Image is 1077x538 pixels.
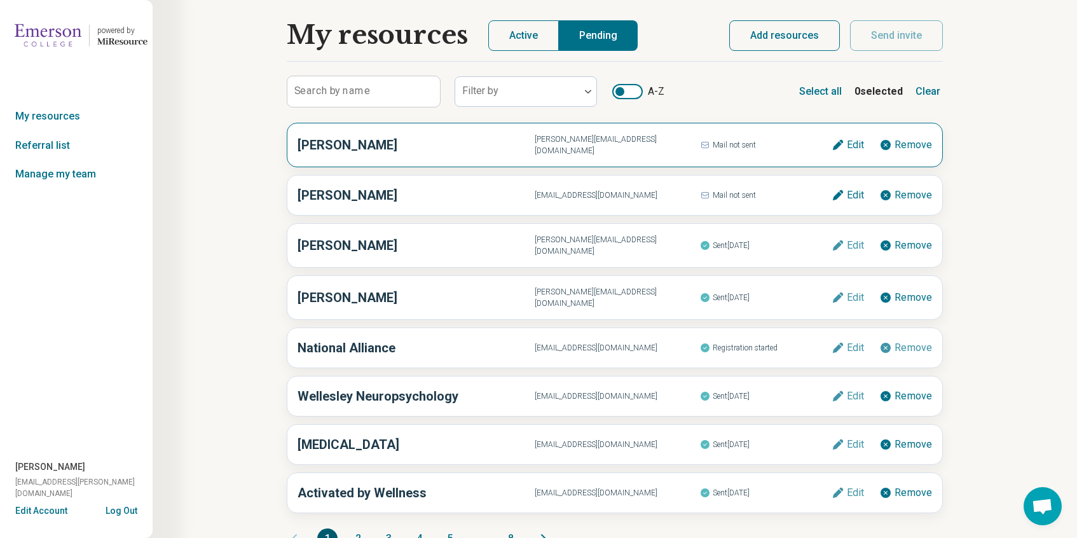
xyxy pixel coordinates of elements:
[700,388,832,404] span: Sent [DATE]
[895,488,932,498] span: Remove
[700,187,832,203] span: Mail not sent
[832,239,864,252] button: Edit
[879,239,932,252] button: Remove
[832,438,864,451] button: Edit
[879,189,932,202] button: Remove
[298,186,535,205] h3: [PERSON_NAME]
[879,341,932,354] button: Remove
[97,25,147,36] div: powered by
[15,20,81,51] img: Emerson College
[879,291,932,304] button: Remove
[700,436,832,453] span: Sent [DATE]
[832,189,864,202] button: Edit
[854,84,903,99] b: 0 selected
[298,435,535,454] h3: [MEDICAL_DATA]
[895,439,932,450] span: Remove
[847,293,864,303] span: Edit
[298,288,535,307] h3: [PERSON_NAME]
[535,390,699,402] span: [EMAIL_ADDRESS][DOMAIN_NAME]
[700,340,832,356] span: Registration started
[895,140,932,150] span: Remove
[612,84,664,99] label: A-Z
[895,240,932,251] span: Remove
[298,338,535,357] h3: National Alliance
[879,438,932,451] button: Remove
[879,139,932,151] button: Remove
[832,341,864,354] button: Edit
[895,190,932,200] span: Remove
[535,190,699,201] span: [EMAIL_ADDRESS][DOMAIN_NAME]
[5,20,147,51] a: Emerson Collegepowered by
[298,135,535,155] h3: [PERSON_NAME]
[832,390,864,403] button: Edit
[535,342,699,354] span: [EMAIL_ADDRESS][DOMAIN_NAME]
[847,488,864,498] span: Edit
[15,476,153,499] span: [EMAIL_ADDRESS][PERSON_NAME][DOMAIN_NAME]
[879,390,932,403] button: Remove
[700,137,832,153] span: Mail not sent
[535,439,699,450] span: [EMAIL_ADDRESS][DOMAIN_NAME]
[535,286,699,309] span: [PERSON_NAME][EMAIL_ADDRESS][DOMAIN_NAME]
[15,504,67,518] button: Edit Account
[850,20,943,51] button: Send invite
[797,81,844,102] button: Select all
[700,485,832,501] span: Sent [DATE]
[488,20,559,51] button: Active
[895,391,932,401] span: Remove
[298,387,535,406] h3: Wellesley Neuropsychology
[700,289,832,306] span: Sent [DATE]
[847,439,864,450] span: Edit
[298,483,535,502] h3: Activated by Wellness
[879,486,932,499] button: Remove
[535,234,699,257] span: [PERSON_NAME][EMAIL_ADDRESS][DOMAIN_NAME]
[847,391,864,401] span: Edit
[287,20,468,51] h1: My resources
[535,487,699,499] span: [EMAIL_ADDRESS][DOMAIN_NAME]
[847,140,864,150] span: Edit
[15,460,85,474] span: [PERSON_NAME]
[895,293,932,303] span: Remove
[559,20,638,51] button: Pending
[847,240,864,251] span: Edit
[832,291,864,304] button: Edit
[729,20,840,51] button: Add resources
[847,343,864,353] span: Edit
[832,139,864,151] button: Edit
[700,237,832,254] span: Sent [DATE]
[832,486,864,499] button: Edit
[294,86,370,96] label: Search by name
[106,504,137,514] button: Log Out
[1024,487,1062,525] div: Open chat
[535,134,699,156] span: [PERSON_NAME][EMAIL_ADDRESS][DOMAIN_NAME]
[895,343,932,353] span: Remove
[847,190,864,200] span: Edit
[298,236,535,255] h3: [PERSON_NAME]
[462,85,498,97] label: Filter by
[913,81,943,102] button: Clear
